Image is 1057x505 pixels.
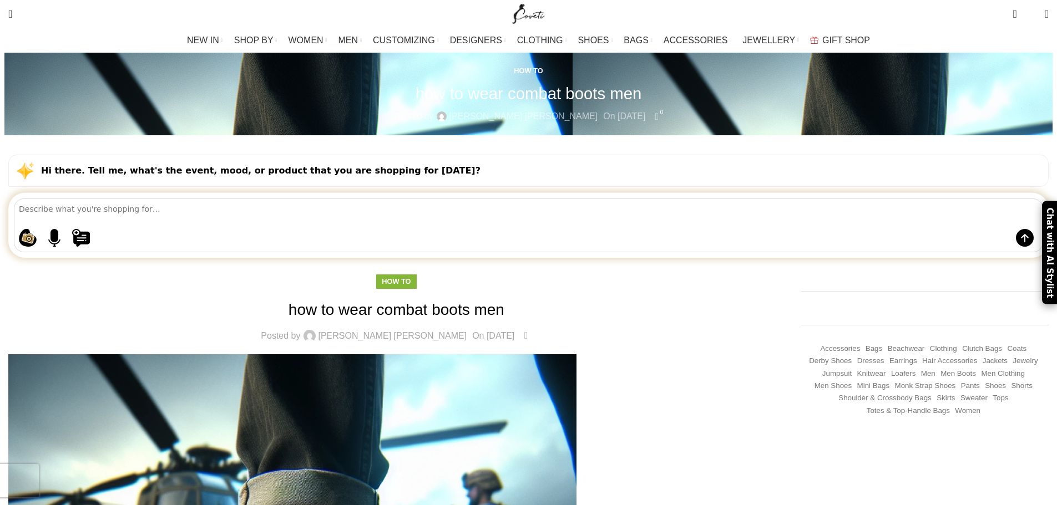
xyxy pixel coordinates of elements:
[603,111,645,121] time: On [DATE]
[895,381,956,391] a: Monk strap shoes (262 items)
[857,356,884,366] a: Dresses (9,674 items)
[857,369,886,379] a: Knitwear (484 items)
[520,329,532,343] a: 0
[955,406,980,416] a: Women (21,931 items)
[517,29,567,52] a: CLOTHING
[3,3,18,25] a: Search
[1013,356,1038,366] a: Jewelry (408 items)
[8,299,785,320] h1: how to wear combat boots men
[664,35,728,45] span: ACCESSORIES
[3,29,1054,52] div: Main navigation
[373,29,439,52] a: CUSTOMIZING
[993,393,1008,404] a: Tops (2,988 items)
[449,109,598,124] a: [PERSON_NAME] [PERSON_NAME]
[510,8,547,18] a: Site logo
[664,29,732,52] a: ACCESSORIES
[234,35,274,45] span: SHOP BY
[961,381,980,391] a: Pants (1,359 items)
[857,381,890,391] a: Mini Bags (367 items)
[578,35,609,45] span: SHOES
[891,369,916,379] a: Loafers (193 items)
[742,29,799,52] a: JEWELLERY
[921,369,935,379] a: Men (1,906 items)
[922,356,977,366] a: Hair Accessories (245 items)
[318,331,467,340] a: [PERSON_NAME] [PERSON_NAME]
[578,29,613,52] a: SHOES
[472,331,514,340] time: On [DATE]
[394,109,433,124] span: Posted by
[809,356,852,366] a: Derby shoes (233 items)
[382,277,411,285] a: How to
[940,369,976,379] a: Men Boots (296 items)
[289,35,323,45] span: WOMEN
[815,381,852,391] a: Men Shoes (1,372 items)
[822,35,870,45] span: GIFT SHOP
[838,393,931,404] a: Shoulder & Crossbody Bags (672 items)
[517,35,563,45] span: CLOTHING
[866,344,882,354] a: Bags (1,744 items)
[658,108,666,116] span: 0
[983,356,1008,366] a: Jackets (1,198 items)
[234,29,277,52] a: SHOP BY
[1007,344,1026,354] a: Coats (417 items)
[1028,11,1036,19] span: 0
[742,35,795,45] span: JEWELLERY
[338,35,358,45] span: MEN
[820,344,860,354] a: Accessories (745 items)
[1007,3,1022,25] a: 0
[450,29,506,52] a: DESIGNERS
[867,406,950,416] a: Totes & Top-Handle Bags (361 items)
[810,37,818,44] img: GiftBag
[527,328,535,336] span: 0
[338,29,362,52] a: MEN
[437,111,447,121] img: author-avatar
[888,344,925,354] a: Beachwear (451 items)
[373,35,435,45] span: CUSTOMIZING
[261,331,300,340] span: Posted by
[304,330,316,342] img: author-avatar
[624,35,648,45] span: BAGS
[450,35,502,45] span: DESIGNERS
[981,369,1025,379] a: Men Clothing (418 items)
[822,369,852,379] a: Jumpsuit (155 items)
[289,29,327,52] a: WOMEN
[651,109,662,124] a: 0
[1011,381,1033,391] a: Shorts (322 items)
[960,393,988,404] a: Sweater (244 items)
[937,393,955,404] a: Skirts (1,049 items)
[187,29,223,52] a: NEW IN
[889,356,917,366] a: Earrings (184 items)
[930,344,957,354] a: Clothing (18,675 items)
[1014,6,1022,14] span: 0
[985,381,1006,391] a: Shoes (294 items)
[624,29,652,52] a: BAGS
[810,29,870,52] a: GIFT SHOP
[962,344,1002,354] a: Clutch Bags (155 items)
[187,35,219,45] span: NEW IN
[1025,3,1036,25] div: My Wishlist
[514,67,543,75] a: How to
[416,84,642,103] h1: how to wear combat boots men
